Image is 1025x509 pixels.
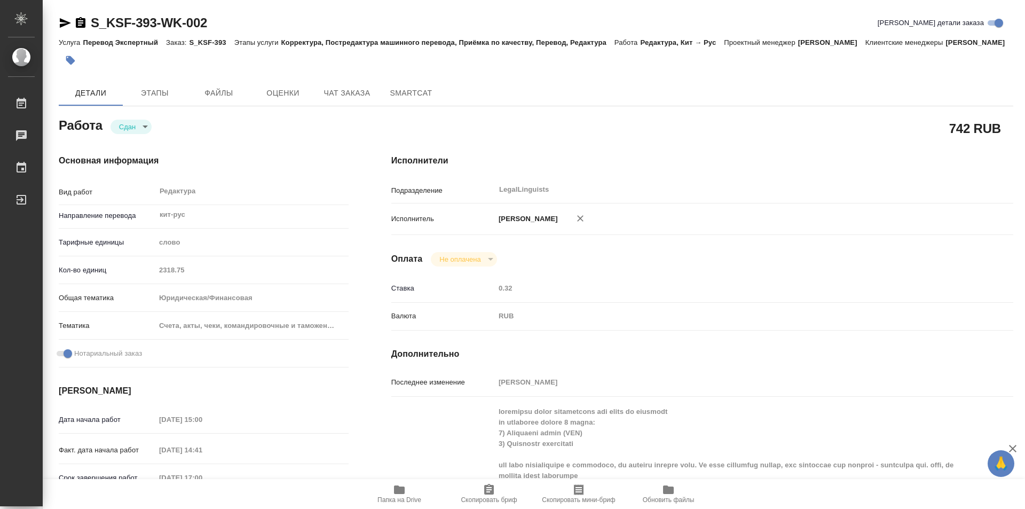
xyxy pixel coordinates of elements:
[385,87,437,100] span: SmartCat
[59,265,155,276] p: Кол-во единиц
[281,38,614,46] p: Корректура, Постредактура машинного перевода, Приёмка по качеству, Перевод, Редактура
[988,450,1014,477] button: 🙏
[542,496,615,504] span: Скопировать мини-бриф
[798,38,865,46] p: [PERSON_NAME]
[234,38,281,46] p: Этапы услуги
[59,414,155,425] p: Дата начала работ
[391,154,1013,167] h4: Исполнители
[74,17,87,29] button: Скопировать ссылку
[945,38,1013,46] p: [PERSON_NAME]
[129,87,180,100] span: Этапы
[321,87,373,100] span: Чат заказа
[116,122,139,131] button: Сдан
[155,317,349,335] div: Счета, акты, чеки, командировочные и таможенные документы
[461,496,517,504] span: Скопировать бриф
[724,38,798,46] p: Проектный менеджер
[59,385,349,397] h4: [PERSON_NAME]
[495,214,558,224] p: [PERSON_NAME]
[59,38,83,46] p: Услуга
[155,262,349,278] input: Пустое поле
[155,412,249,427] input: Пустое поле
[495,307,961,325] div: RUB
[83,38,166,46] p: Перевод Экспертный
[377,496,421,504] span: Папка на Drive
[59,187,155,198] p: Вид работ
[391,253,423,265] h4: Оплата
[155,470,249,485] input: Пустое поле
[257,87,309,100] span: Оценки
[190,38,234,46] p: S_KSF-393
[193,87,245,100] span: Файлы
[59,293,155,303] p: Общая тематика
[74,348,142,359] span: Нотариальный заказ
[534,479,624,509] button: Скопировать мини-бриф
[59,154,349,167] h4: Основная информация
[391,311,495,322] p: Валюта
[59,320,155,331] p: Тематика
[391,283,495,294] p: Ставка
[391,377,495,388] p: Последнее изменение
[614,38,641,46] p: Работа
[391,348,1013,361] h4: Дополнительно
[59,473,155,483] p: Срок завершения работ
[624,479,713,509] button: Обновить файлы
[59,445,155,456] p: Факт. дата начала работ
[865,38,946,46] p: Клиентские менеджеры
[495,280,961,296] input: Пустое поле
[949,119,1001,137] h2: 742 RUB
[91,15,207,30] a: S_KSF-393-WK-002
[59,115,102,134] h2: Работа
[166,38,189,46] p: Заказ:
[495,374,961,390] input: Пустое поле
[391,214,495,224] p: Исполнитель
[155,289,349,307] div: Юридическая/Финансовая
[444,479,534,509] button: Скопировать бриф
[436,255,484,264] button: Не оплачена
[354,479,444,509] button: Папка на Drive
[431,252,496,267] div: Сдан
[640,38,724,46] p: Редактура, Кит → Рус
[59,237,155,248] p: Тарифные единицы
[992,452,1010,475] span: 🙏
[643,496,695,504] span: Обновить файлы
[569,207,592,230] button: Удалить исполнителя
[59,49,82,72] button: Добавить тэг
[59,17,72,29] button: Скопировать ссылку для ЯМессенджера
[878,18,984,28] span: [PERSON_NAME] детали заказа
[59,210,155,221] p: Направление перевода
[65,87,116,100] span: Детали
[391,185,495,196] p: Подразделение
[155,442,249,458] input: Пустое поле
[155,233,349,252] div: слово
[111,120,152,134] div: Сдан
